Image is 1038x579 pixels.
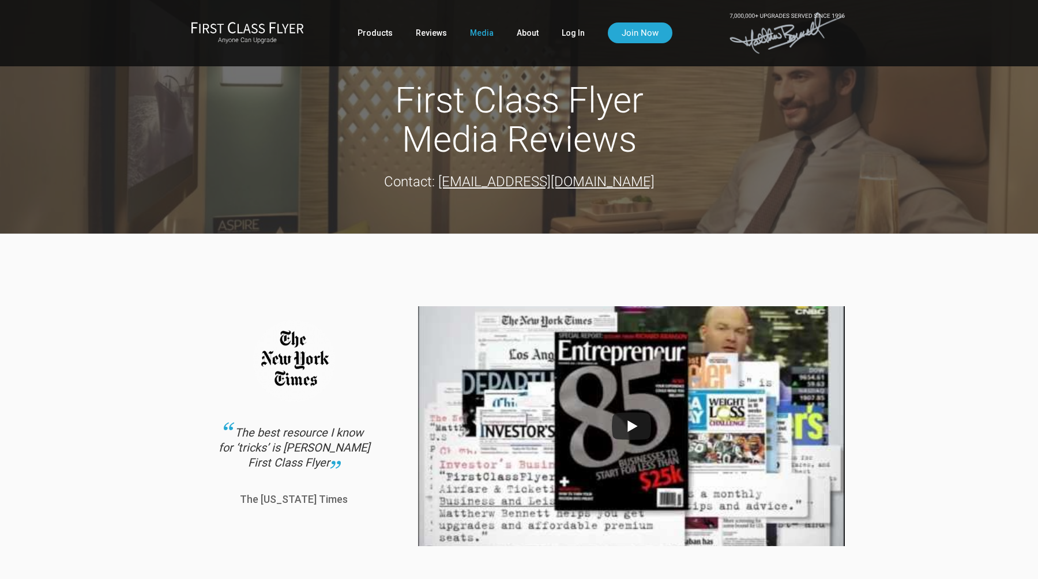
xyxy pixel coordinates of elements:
[253,320,335,402] img: new_york_times_testimonial.png
[358,22,393,43] a: Products
[395,79,644,160] span: First Class Flyer Media Reviews
[191,21,304,33] img: First Class Flyer
[191,21,304,44] a: First Class FlyerAnyone Can Upgrade
[438,174,655,190] a: [EMAIL_ADDRESS][DOMAIN_NAME]
[416,22,447,43] a: Reviews
[517,22,539,43] a: About
[470,22,494,43] a: Media
[608,22,672,43] a: Join Now
[562,22,585,43] a: Log In
[191,36,304,44] small: Anyone Can Upgrade
[384,174,435,190] strong: Contact:
[216,425,372,483] div: The best resource I know for ‘tricks’ is [PERSON_NAME] First Class Flyer
[216,494,372,505] p: The [US_STATE] Times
